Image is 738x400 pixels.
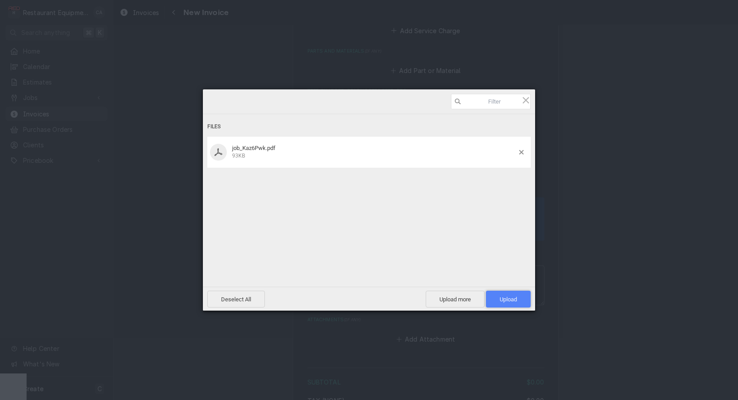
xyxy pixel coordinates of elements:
[426,291,485,308] span: Upload more
[521,95,531,105] span: Click here or hit ESC to close picker
[232,153,245,159] span: 93KB
[486,291,531,308] span: Upload
[207,119,531,135] div: Files
[500,296,517,303] span: Upload
[207,291,265,308] span: Deselect All
[229,145,519,159] div: job_Kaz6Pwk.pdf
[451,94,531,109] input: Filter
[232,145,276,151] span: job_Kaz6Pwk.pdf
